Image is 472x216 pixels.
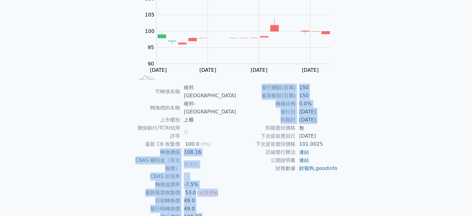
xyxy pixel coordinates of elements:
td: 轉換比例 [236,100,295,108]
td: 發行總額(百萬) [236,84,295,92]
td: 150 [295,92,338,100]
td: 無 [295,124,338,132]
td: [DATE] [295,116,338,124]
tspan: 95 [148,44,154,50]
tspan: [DATE] [302,67,318,73]
td: CBAS 權利金（百元報價） [134,156,180,172]
td: 0.0% [295,100,338,108]
td: 108.16 [180,148,236,156]
tspan: 90 [148,61,154,67]
td: 竣邦[GEOGRAPHIC_DATA] [180,84,236,100]
span: 無 [184,173,189,179]
td: 公開說明書 [236,156,295,164]
td: [DATE] [295,108,338,116]
div: 100.0 [184,140,200,148]
td: 轉換溢價率 [134,181,180,189]
a: 財報狗 [299,165,314,171]
td: 150 [295,84,338,92]
td: 上櫃 [180,116,236,124]
td: 可轉債名稱 [134,84,180,100]
a: 連結 [299,149,309,155]
div: 53.0 [184,189,197,197]
td: 101.0025 [295,140,338,148]
td: 轉換標的名稱 [134,100,180,116]
span: 無 [184,129,189,135]
g: Series [158,18,330,44]
td: 到期日 [236,116,295,124]
span: (+10.0%) [197,190,218,195]
td: [DATE] [295,132,338,140]
td: 發行時轉換價 [134,205,180,213]
td: CBAS 折現率 [134,172,180,181]
td: 到期賣回價格 [236,124,295,132]
td: 下次提前賣回價格 [236,140,295,148]
td: 最新 CB 收盤價 [134,140,180,148]
td: 擔保銀行/TCRI信用評等 [134,124,180,140]
td: , [295,164,338,172]
td: 49.0 [180,205,236,213]
span: (0%) [200,142,211,147]
tspan: [DATE] [199,67,216,73]
td: -7.5% [180,181,236,189]
td: 發行日 [236,108,295,116]
tspan: [DATE] [250,67,267,73]
td: 財務數據 [236,164,295,172]
td: 詳細發行辦法 [236,148,295,156]
tspan: 100 [145,28,155,34]
a: 連結 [299,157,309,163]
td: 上市櫃別 [134,116,180,124]
td: 49.0 [180,197,236,205]
td: 最新股票收盤價 [134,189,180,197]
td: 最新餘額(百萬) [236,92,295,100]
span: 無承作 [184,161,199,167]
tspan: [DATE] [150,67,167,73]
a: goodinfo [316,165,337,171]
td: 下次提前賣回日 [236,132,295,140]
tspan: 105 [145,12,155,18]
td: 竣邦-[GEOGRAPHIC_DATA] [180,100,236,116]
td: 轉換價值 [134,148,180,156]
td: 目前轉換價 [134,197,180,205]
